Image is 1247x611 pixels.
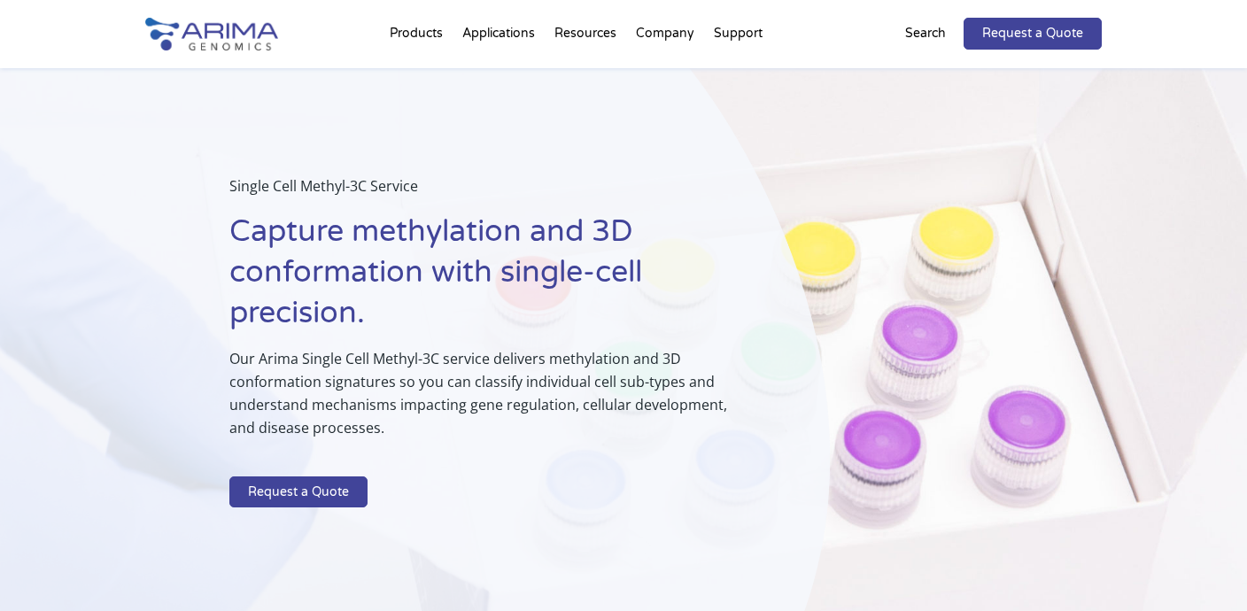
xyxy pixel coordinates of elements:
a: Request a Quote [229,476,368,508]
p: Search [905,22,946,45]
h1: Capture methylation and 3D conformation with single-cell precision. [229,212,740,347]
a: Request a Quote [964,18,1102,50]
p: Our Arima Single Cell Methyl-3C service delivers methylation and 3D conformation signatures so yo... [229,347,740,453]
p: Single Cell Methyl-3C Service [229,174,740,212]
img: Arima-Genomics-logo [145,18,278,50]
